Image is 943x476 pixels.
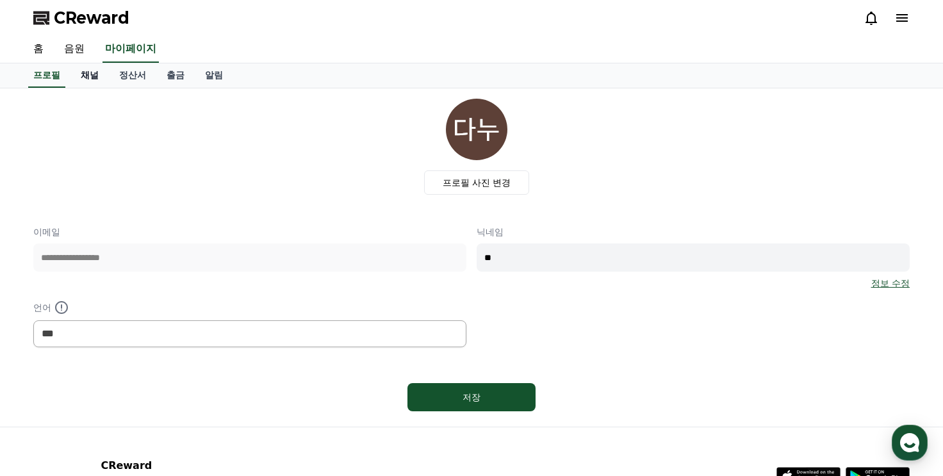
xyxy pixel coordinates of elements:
span: 대화 [117,390,133,400]
a: 음원 [54,36,95,63]
span: 메시지를 입력하세요. [27,195,119,208]
a: 채널톡이용중 [97,252,152,263]
div: 저장 [433,391,510,404]
span: 운영시간 보기 [168,103,220,115]
span: 몇 분 내 답변 받으실 수 있어요 [79,222,186,232]
a: 채널 [70,63,109,88]
button: 저장 [407,383,536,411]
h1: CReward [15,96,90,117]
a: 홈 [23,36,54,63]
div: 한번 제외된 영상은 향후 정산이 어렵습니다. 양해 부탁드립니다. [53,147,225,173]
a: 정산서 [109,63,156,88]
a: 정보 수정 [871,277,910,290]
a: 프로필 [28,63,65,88]
a: 알림 [195,63,233,88]
span: 이용중 [110,253,152,261]
a: Creward22시간 전 한번 제외된 영상은 향후 정산이 어렵습니다. 양해 부탁드립니다. [15,131,234,178]
a: 출금 [156,63,195,88]
div: 22시간 전 [101,136,135,147]
p: 언어 [33,300,466,315]
a: CReward [33,8,129,28]
b: 채널톡 [110,253,131,261]
span: CReward [54,8,129,28]
img: profile_image [446,99,507,160]
p: CReward [101,458,257,473]
a: 홈 [4,370,85,402]
p: 닉네임 [477,226,910,238]
a: 메시지를 입력하세요. [18,186,232,217]
p: 이메일 [33,226,466,238]
span: 설정 [198,389,213,399]
span: 홈 [40,389,48,399]
button: 운영시간 보기 [163,101,234,117]
a: 마이페이지 [102,36,159,63]
div: Creward [53,136,94,147]
a: 설정 [165,370,246,402]
a: 대화 [85,370,165,402]
label: 프로필 사진 변경 [424,170,530,195]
